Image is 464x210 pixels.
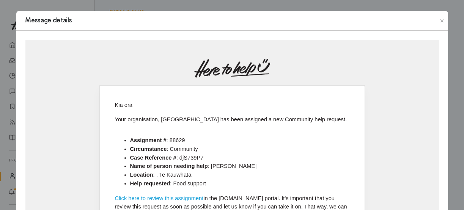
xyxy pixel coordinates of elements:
b: Case Reference # [130,155,176,161]
img: Here to Help U logo [194,59,270,78]
b: Circumstance [130,146,167,152]
h3: Message details [25,17,72,24]
a: Click here to review this assignment [115,195,204,201]
b: Name of person needing help [130,163,208,169]
b: Location [130,172,153,178]
b: Assignment # [130,137,167,143]
li: : [PERSON_NAME] [130,162,349,171]
li: : djS739P7 [130,154,349,162]
b: Help requested [130,180,170,186]
li: : 88629 [130,136,349,145]
li: : Food support [130,179,349,188]
p: Your organisation, [GEOGRAPHIC_DATA] has been assigned a new Community help request. [115,115,349,124]
button: Close [436,16,448,25]
p: Kia ora [115,101,349,110]
li: : Community [130,145,349,154]
li: : , Te Kauwhata [130,171,349,179]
